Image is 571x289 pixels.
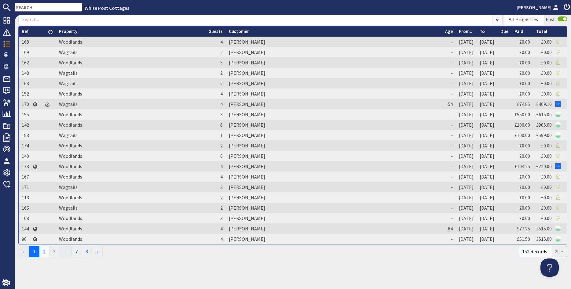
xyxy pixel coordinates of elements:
a: Woodlands [59,236,82,242]
a: £0.00 [541,184,552,190]
td: - [442,172,456,182]
a: Woodlands [59,122,82,128]
a: £0.00 [519,215,530,221]
td: [DATE] [456,109,477,120]
img: Referer: Cottages.com [555,143,561,148]
td: 142 [19,120,33,130]
td: - [442,203,456,213]
a: [PERSON_NAME] [517,4,560,11]
a: £0.00 [541,70,552,76]
img: Referer: Cottages.com [555,91,561,96]
a: Wagtails [59,132,78,138]
span: 2 [220,70,223,76]
td: [PERSON_NAME] [226,99,442,109]
td: [PERSON_NAME] [226,182,442,192]
td: [DATE] [456,37,477,47]
a: Wagtails [59,101,78,107]
td: [DATE] [456,89,477,99]
td: - [442,192,456,203]
td: [PERSON_NAME] [226,57,442,68]
td: [PERSON_NAME] [226,223,442,234]
td: 140 [19,151,33,161]
a: £74.85 [517,101,530,107]
div: Past [546,16,555,23]
a: Total [536,28,547,34]
img: Referer: Cottages.com [555,153,561,159]
a: £104.25 [514,163,530,169]
input: SEARCH [15,3,82,12]
td: [PERSON_NAME] [226,172,442,182]
a: Woodlands [59,60,82,66]
td: [PERSON_NAME] [226,78,442,89]
td: 108 [19,213,33,223]
td: 166 [19,203,33,213]
a: White Post Cottages [85,5,129,11]
a: £77.25 [517,226,530,232]
td: [DATE] [477,68,497,78]
td: [DATE] [477,223,497,234]
td: [PERSON_NAME] [226,151,442,161]
span: 4 [220,101,223,107]
button: 20 [551,246,567,257]
td: 174 [19,140,33,151]
a: £515.00 [536,226,552,232]
td: [DATE] [456,47,477,57]
a: 3 [49,246,60,257]
a: £0.00 [519,49,530,55]
td: [DATE] [477,192,497,203]
td: [DATE] [477,234,497,244]
td: [DATE] [477,120,497,130]
td: 171 [19,182,33,192]
input: Search... [18,13,492,25]
span: 2 [220,205,223,211]
td: [DATE] [477,151,497,161]
td: 54 [442,99,456,109]
a: Property [59,28,77,34]
td: - [442,140,456,151]
td: 144 [19,223,33,234]
a: Wagtails [59,184,78,190]
img: Referer: Google [555,101,561,107]
td: - [442,37,456,47]
td: - [442,78,456,89]
td: [PERSON_NAME] [226,234,442,244]
td: 155 [19,109,33,120]
a: £0.00 [519,39,530,45]
a: £0.00 [519,60,530,66]
td: [PERSON_NAME] [226,68,442,78]
a: Woodlands [59,111,82,117]
a: Woodlands [59,194,82,200]
td: 152 [19,89,33,99]
td: [DATE] [456,213,477,223]
img: Referer: Cottages.com [555,49,561,55]
span: 4 [220,174,223,180]
td: - [442,57,456,68]
span: 2 [220,49,223,55]
a: Guests [208,28,223,34]
img: staytech_i_w-64f4e8e9ee0a9c174fd5317b4b171b261742d2d393467e5bdba4413f4f884c10.svg [2,279,10,287]
div: Combobox [504,13,544,25]
td: [DATE] [456,151,477,161]
th: Due [497,27,511,37]
a: £0.00 [519,70,530,76]
td: [DATE] [456,182,477,192]
iframe: Toggle Customer Support [540,258,559,277]
a: £0.00 [541,39,552,45]
td: - [442,151,456,161]
a: £0.00 [541,91,552,97]
td: [DATE] [477,213,497,223]
a: To [480,28,485,34]
td: [DATE] [477,109,497,120]
td: 64 [442,223,456,234]
td: - [442,161,456,172]
td: - [442,130,456,140]
span: 1 [220,132,223,138]
td: [PERSON_NAME] [226,213,442,223]
a: £615.00 [536,111,552,117]
td: 162 [19,57,33,68]
img: Referer: Cottages.com [555,60,561,65]
td: 163 [19,78,33,89]
img: Referer: Cottages.com [555,215,561,221]
td: - [442,120,456,130]
div: All Properties [509,16,538,23]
